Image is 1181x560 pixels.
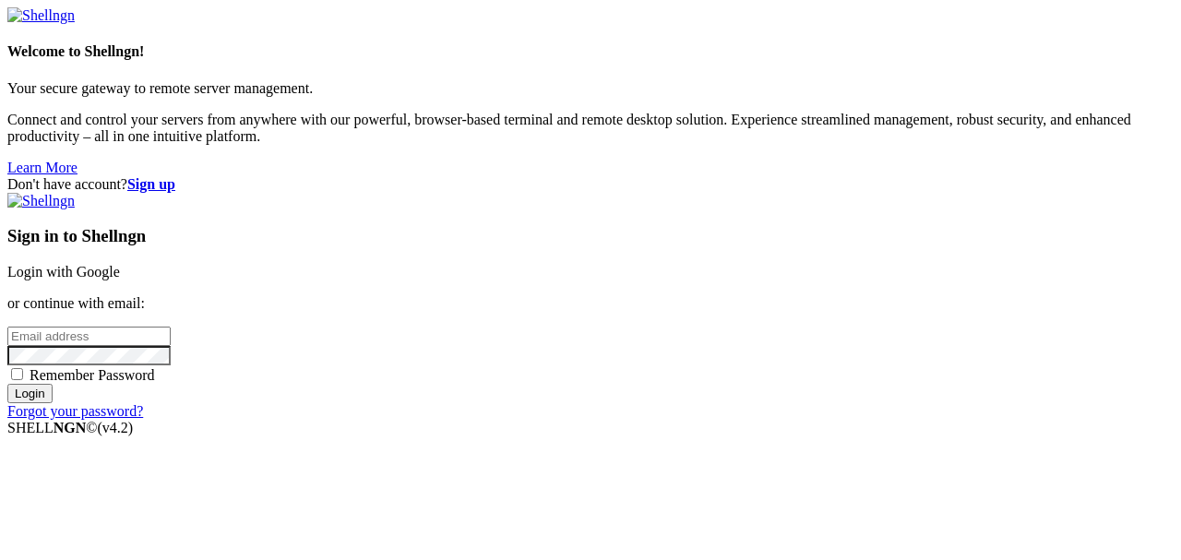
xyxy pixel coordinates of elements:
img: Shellngn [7,193,75,209]
a: Forgot your password? [7,403,143,419]
input: Remember Password [11,368,23,380]
div: Don't have account? [7,176,1174,193]
a: Learn More [7,160,78,175]
b: NGN [54,420,87,435]
input: Email address [7,327,171,346]
h3: Sign in to Shellngn [7,226,1174,246]
span: 4.2.0 [98,420,134,435]
p: Your secure gateway to remote server management. [7,80,1174,97]
h4: Welcome to Shellngn! [7,43,1174,60]
input: Login [7,384,53,403]
img: Shellngn [7,7,75,24]
p: Connect and control your servers from anywhere with our powerful, browser-based terminal and remo... [7,112,1174,145]
a: Sign up [127,176,175,192]
span: SHELL © [7,420,133,435]
a: Login with Google [7,264,120,280]
p: or continue with email: [7,295,1174,312]
span: Remember Password [30,367,155,383]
